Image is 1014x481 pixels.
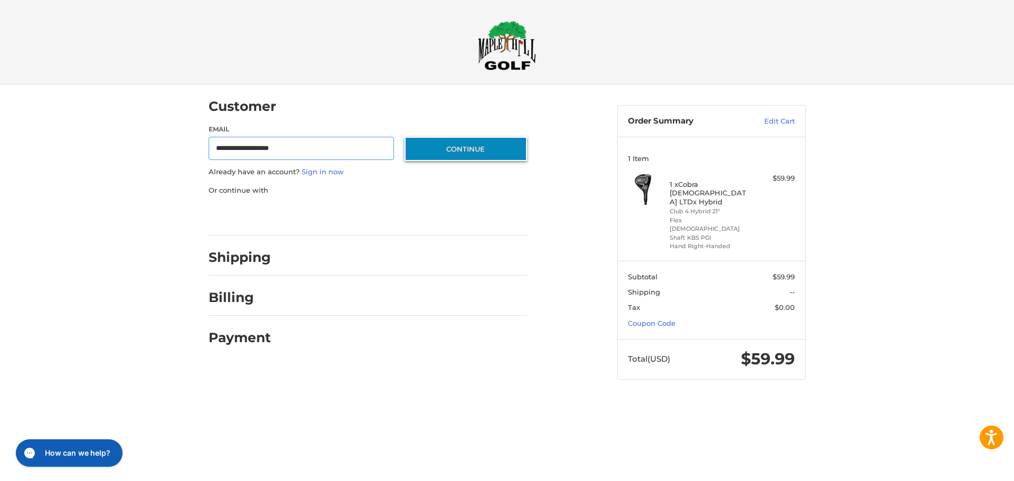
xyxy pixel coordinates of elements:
h4: 1 x Cobra [DEMOGRAPHIC_DATA] LTDx Hybrid [670,180,750,206]
li: Club 4 Hybrid 21° [670,207,750,216]
label: Email [209,125,395,134]
span: $59.99 [773,272,795,281]
a: Edit Cart [741,116,795,127]
span: Tax [628,303,640,312]
div: $59.99 [753,173,795,184]
span: $59.99 [741,349,795,369]
a: Coupon Code [628,319,675,327]
p: Already have an account? [209,167,527,177]
h3: Order Summary [628,116,741,127]
a: Sign in now [302,167,344,176]
iframe: PayPal-paypal [205,206,284,225]
span: -- [790,288,795,296]
span: Total (USD) [628,354,670,364]
img: Maple Hill Golf [478,21,536,70]
iframe: PayPal-paylater [295,206,374,225]
h3: 1 Item [628,154,795,163]
li: Hand Right-Handed [670,242,750,251]
span: Shipping [628,288,660,296]
span: Subtotal [628,272,658,281]
iframe: Gorgias live chat messenger [11,436,126,470]
iframe: PayPal-venmo [384,206,463,225]
button: Continue [405,137,527,161]
h2: Payment [209,329,271,346]
h2: Shipping [209,249,271,266]
p: Or continue with [209,185,527,196]
span: $0.00 [775,303,795,312]
li: Shaft KBS PGI [670,233,750,242]
li: Flex [DEMOGRAPHIC_DATA] [670,216,750,233]
h2: Billing [209,289,270,306]
h2: Customer [209,98,276,115]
